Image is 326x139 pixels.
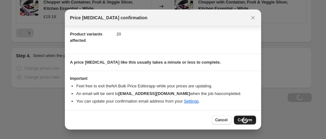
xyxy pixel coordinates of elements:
[70,15,147,21] span: Price [MEDICAL_DATA] confirmation
[70,76,256,81] h3: Important
[116,26,256,42] dd: 20
[184,99,199,104] a: Settings
[76,83,256,89] li: Feel free to exit the NA Bulk Price Editor app while your prices are updating.
[211,116,231,124] button: Cancel
[118,91,190,96] b: [EMAIL_ADDRESS][DOMAIN_NAME]
[70,60,221,65] b: A price [MEDICAL_DATA] like this usually takes a minute or less to complete.
[76,98,256,104] li: You can update your confirmation email address from your .
[70,32,103,43] span: Product variants affected
[248,13,257,22] button: Close
[215,117,228,123] span: Cancel
[76,91,256,97] li: An email will be sent to when the job has completed .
